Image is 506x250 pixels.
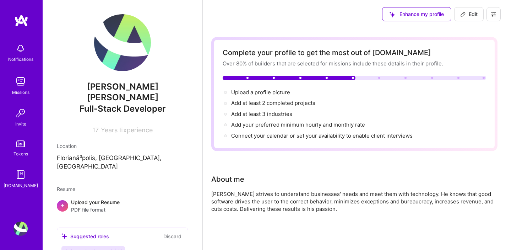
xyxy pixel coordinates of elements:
span: Upload a profile picture [231,89,290,96]
button: Discard [161,232,184,240]
img: User Avatar [13,222,28,236]
button: Enhance my profile [382,7,451,21]
span: PDF file format [71,206,120,213]
img: tokens [16,140,25,147]
span: [PERSON_NAME] [PERSON_NAME] [57,81,188,103]
span: Resume [57,186,75,192]
img: guide book [13,167,28,182]
div: About me [211,174,244,185]
img: logo [14,14,28,27]
div: [PERSON_NAME] strives to understand businesses' needs and meet them with technology. He knows tha... [211,190,495,213]
i: icon SuggestedTeams [390,12,395,17]
div: Complete your profile to get the most out of [DOMAIN_NAME] [223,48,486,57]
a: User Avatar [12,222,29,236]
i: icon SuggestedTeams [61,233,67,239]
div: Suggested roles [61,233,109,240]
div: [DOMAIN_NAME] [4,182,38,189]
img: bell [13,41,28,55]
span: Enhance my profile [390,11,444,18]
span: 17 [92,126,99,134]
img: teamwork [13,74,28,89]
span: Add at least 2 completed projects [231,100,315,106]
div: Over 80% of builders that are selected for missions include these details in their profile. [223,60,486,67]
div: Location [57,142,188,150]
span: + [60,201,65,209]
span: Add at least 3 industries [231,111,292,117]
div: Invite [15,120,26,128]
span: Edit [460,11,478,18]
span: Full-Stack Developer [80,103,166,114]
div: Missions [12,89,29,96]
div: Notifications [8,55,33,63]
div: +Upload your ResumePDF file format [57,198,188,213]
button: Edit [454,7,484,21]
span: Add your preferred minimum hourly and monthly rate [231,121,365,128]
div: Upload your Resume [71,198,120,213]
img: Invite [13,106,28,120]
p: Florianã³polis, [GEOGRAPHIC_DATA], [GEOGRAPHIC_DATA] [57,154,188,171]
img: User Avatar [94,14,151,71]
div: Tokens [13,150,28,158]
span: Connect your calendar or set your availability to enable client interviews [231,132,413,139]
span: Years Experience [101,126,153,134]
